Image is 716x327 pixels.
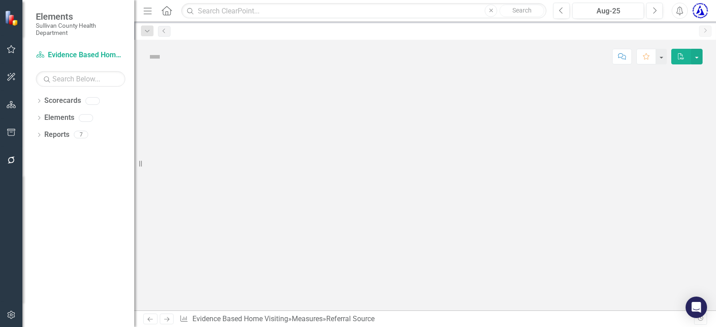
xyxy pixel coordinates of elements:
[179,314,694,324] div: » »
[326,314,375,323] div: Referral Source
[36,71,125,87] input: Search Below...
[36,50,125,60] a: Evidence Based Home Visiting
[4,10,20,25] img: ClearPoint Strategy
[181,3,546,19] input: Search ClearPoint...
[36,22,125,37] small: Sullivan County Health Department
[74,131,88,139] div: 7
[36,11,125,22] span: Elements
[292,314,323,323] a: Measures
[148,50,162,64] img: Not Defined
[499,4,544,17] button: Search
[686,297,707,318] div: Open Intercom Messenger
[512,7,532,14] span: Search
[44,96,81,106] a: Scorecards
[575,6,641,17] div: Aug-25
[692,3,708,19] img: Lynsey Gollehon
[44,130,69,140] a: Reports
[44,113,74,123] a: Elements
[192,314,288,323] a: Evidence Based Home Visiting
[572,3,644,19] button: Aug-25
